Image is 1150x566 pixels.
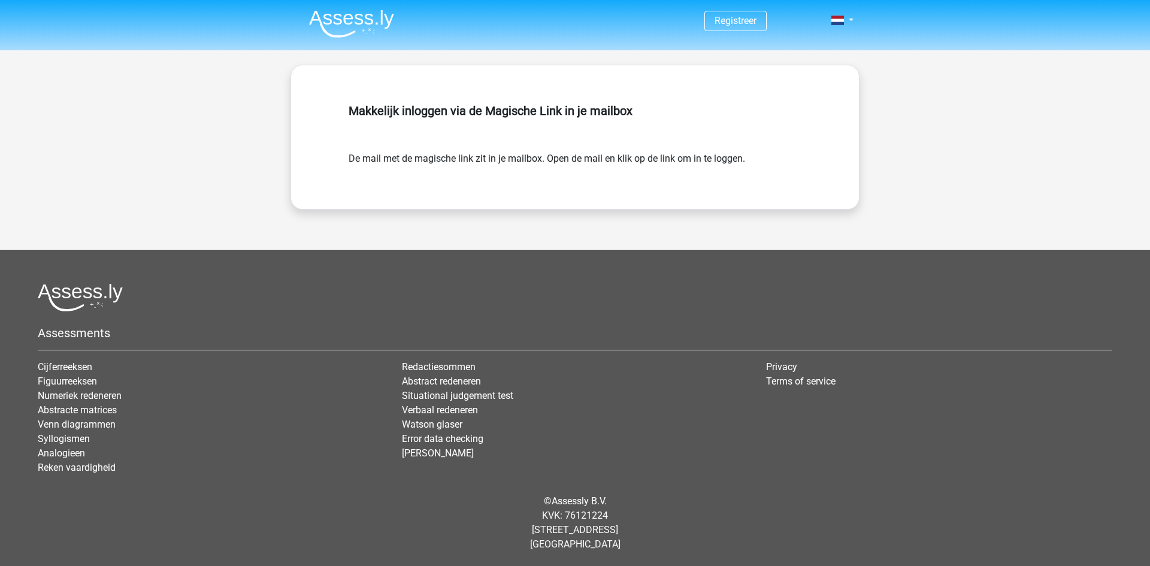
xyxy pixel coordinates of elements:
[402,376,481,387] a: Abstract redeneren
[38,404,117,416] a: Abstracte matrices
[402,361,476,373] a: Redactiesommen
[349,152,801,166] form: De mail met de magische link zit in je mailbox. Open de mail en klik op de link om in te loggen.
[402,433,483,444] a: Error data checking
[402,404,478,416] a: Verbaal redeneren
[552,495,607,507] a: Assessly B.V.
[29,485,1121,561] div: © KVK: 76121224 [STREET_ADDRESS] [GEOGRAPHIC_DATA]
[715,15,756,26] a: Registreer
[38,326,1112,340] h5: Assessments
[38,361,92,373] a: Cijferreeksen
[38,283,123,311] img: Assessly logo
[349,104,801,118] h5: Makkelijk inloggen via de Magische Link in je mailbox
[38,462,116,473] a: Reken vaardigheid
[38,447,85,459] a: Analogieen
[38,433,90,444] a: Syllogismen
[402,419,462,430] a: Watson glaser
[402,447,474,459] a: [PERSON_NAME]
[38,419,116,430] a: Venn diagrammen
[402,390,513,401] a: Situational judgement test
[766,361,797,373] a: Privacy
[38,376,97,387] a: Figuurreeksen
[766,376,836,387] a: Terms of service
[38,390,122,401] a: Numeriek redeneren
[309,10,394,38] img: Assessly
